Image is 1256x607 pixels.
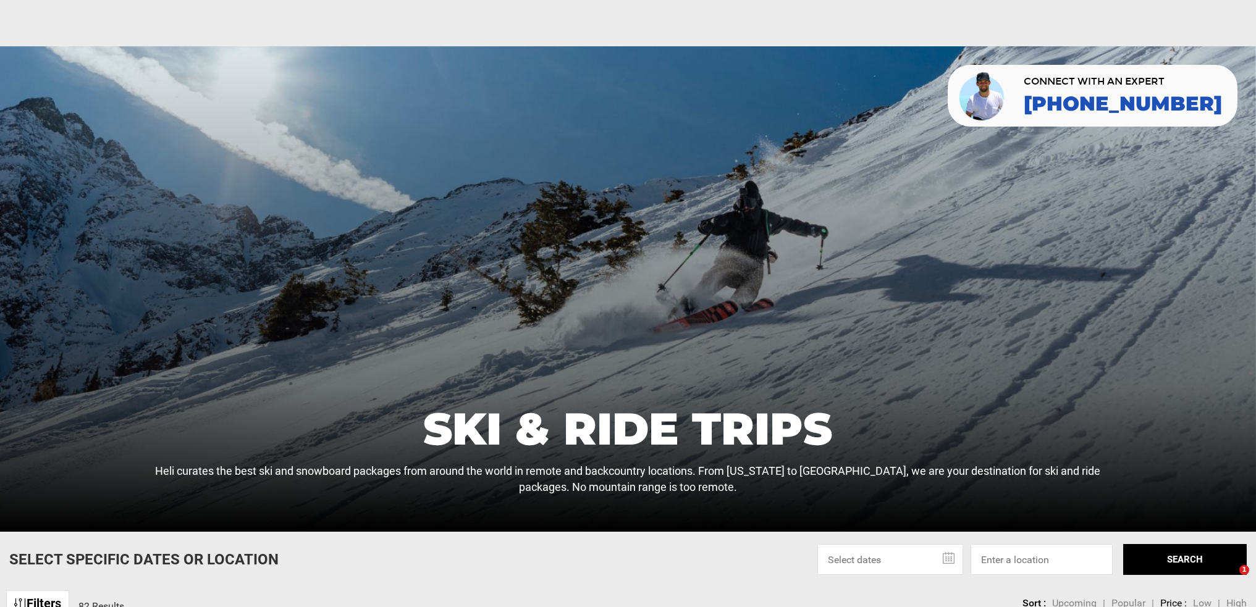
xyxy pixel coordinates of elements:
input: Select dates [817,544,963,575]
p: Heli curates the best ski and snowboard packages from around the world in remote and backcountry ... [155,463,1100,495]
span: CONNECT WITH AN EXPERT [1024,77,1222,86]
h1: Ski & Ride Trips [155,406,1100,451]
input: Enter a location [971,544,1113,575]
p: Select Specific Dates Or Location [9,549,279,570]
a: [PHONE_NUMBER] [1024,93,1222,115]
span: 1 [1239,565,1249,575]
button: SEARCH [1123,544,1247,575]
img: contact our team [957,70,1008,122]
iframe: Intercom live chat [1214,565,1244,595]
